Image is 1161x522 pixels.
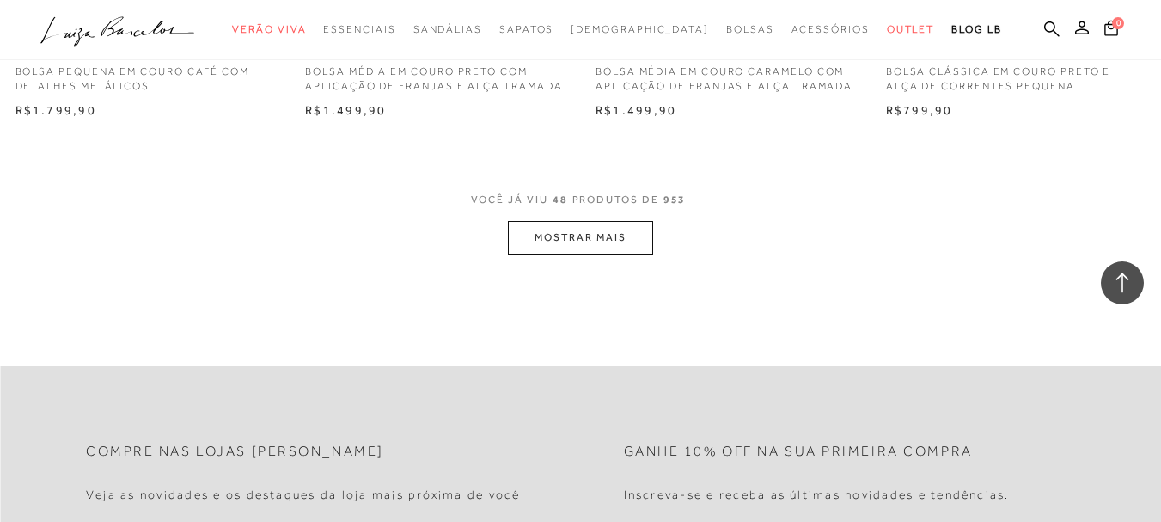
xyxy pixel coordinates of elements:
a: BOLSA PEQUENA EM COURO CAFÉ COM DETALHES METÁLICOS [3,54,289,94]
a: BLOG LB [951,14,1001,46]
button: 0 [1099,19,1123,42]
span: R$799,90 [886,103,953,117]
span: Sandálias [413,23,482,35]
span: VOCÊ JÁ VIU PRODUTOS DE [471,193,691,206]
button: MOSTRAR MAIS [508,221,652,255]
span: Outlet [887,23,935,35]
a: categoryNavScreenReaderText [791,14,870,46]
a: BOLSA CLÁSSICA EM COURO PRETO E ALÇA DE CORRENTES PEQUENA [873,54,1159,94]
span: R$1.499,90 [596,103,676,117]
span: BLOG LB [951,23,1001,35]
a: categoryNavScreenReaderText [726,14,774,46]
a: BOLSA MÉDIA EM COURO PRETO COM APLICAÇÃO DE FRANJAS E ALÇA TRAMADA [292,54,578,94]
h2: Ganhe 10% off na sua primeira compra [624,444,973,460]
a: noSubCategoriesText [571,14,709,46]
span: Acessórios [791,23,870,35]
a: BOLSA MÉDIA EM COURO CARAMELO COM APLICAÇÃO DE FRANJAS E ALÇA TRAMADA [583,54,869,94]
a: categoryNavScreenReaderText [413,14,482,46]
h4: Inscreva-se e receba as últimas novidades e tendências. [624,488,1010,502]
span: R$1.499,90 [305,103,386,117]
a: categoryNavScreenReaderText [232,14,306,46]
span: [DEMOGRAPHIC_DATA] [571,23,709,35]
a: categoryNavScreenReaderText [323,14,395,46]
span: 0 [1112,17,1124,29]
span: 48 [553,193,568,206]
span: Verão Viva [232,23,306,35]
span: Bolsas [726,23,774,35]
a: categoryNavScreenReaderText [887,14,935,46]
span: R$1.799,90 [15,103,96,117]
span: Sapatos [499,23,553,35]
h4: Veja as novidades e os destaques da loja mais próxima de você. [86,488,525,502]
span: Essenciais [323,23,395,35]
h2: Compre nas lojas [PERSON_NAME] [86,444,384,460]
a: categoryNavScreenReaderText [499,14,553,46]
span: 953 [663,193,687,206]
